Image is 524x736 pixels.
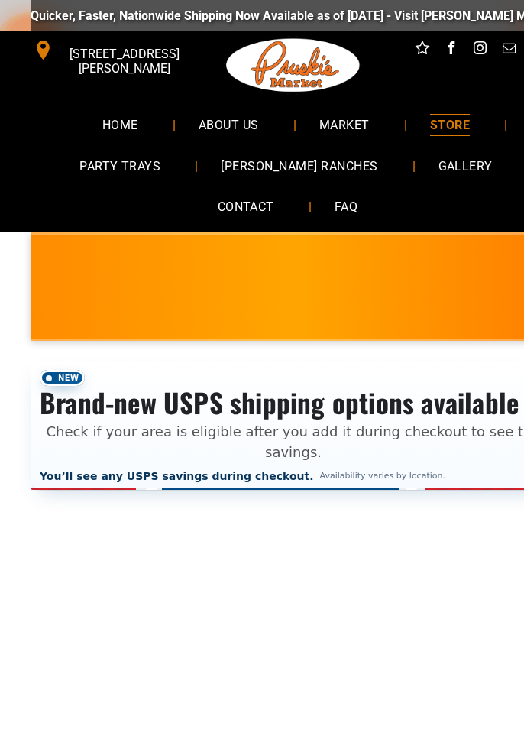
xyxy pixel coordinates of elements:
[416,145,516,186] a: GALLERY
[407,105,493,145] a: STORE
[500,38,519,62] a: email
[224,31,362,100] img: Pruski-s+Market+HQ+Logo2-1920w.png
[198,145,400,186] a: [PERSON_NAME] RANCHES
[23,38,195,62] a: [STREET_ADDRESS][PERSON_NAME]
[320,471,445,481] span: Availability varies by location.
[412,38,432,62] a: Social network
[471,38,490,62] a: instagram
[40,470,314,482] span: You’ll see any USPS savings during checkout.
[442,38,461,62] a: facebook
[79,105,161,145] a: HOME
[40,370,85,386] span: New
[57,145,183,186] a: PARTY TRAYS
[312,186,380,227] a: FAQ
[56,39,193,83] span: [STREET_ADDRESS][PERSON_NAME]
[195,186,297,227] a: CONTACT
[296,105,393,145] a: MARKET
[176,105,282,145] a: ABOUT US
